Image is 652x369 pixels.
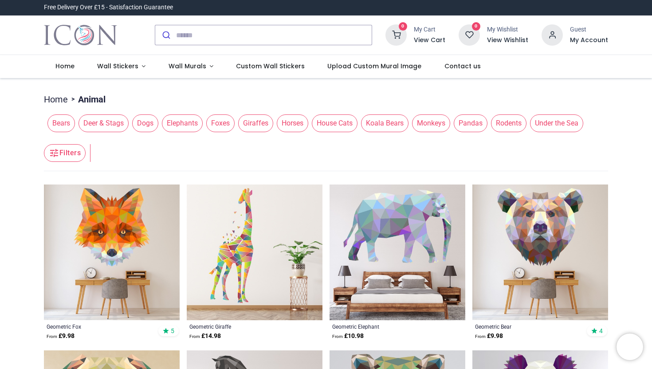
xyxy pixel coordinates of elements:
[47,334,57,339] span: From
[408,114,450,132] button: Monkeys
[47,323,151,330] a: Geometric Fox
[330,184,465,320] img: Geometric Elephant Wall Sticker
[47,332,75,341] strong: £ 9.98
[332,323,436,330] a: Geometric Elephant
[277,114,308,132] span: Horses
[308,114,357,132] button: House Cats
[157,55,225,78] a: Wall Murals
[472,22,480,31] sup: 0
[332,334,343,339] span: From
[399,22,407,31] sup: 0
[97,62,138,71] span: Wall Stickers
[44,3,173,12] div: Free Delivery Over £15 - Satisfaction Guarantee
[189,334,200,339] span: From
[79,114,129,132] span: Deer & Stags
[475,323,579,330] a: Geometric Bear
[459,31,480,38] a: 0
[491,114,526,132] span: Rodents
[487,36,528,45] a: View Wishlist
[203,114,235,132] button: Foxes
[162,114,203,132] span: Elephants
[47,114,75,132] span: Bears
[44,144,86,162] button: Filters
[68,93,106,106] li: Animal
[332,332,364,341] strong: £ 10.98
[450,114,487,132] button: Pandas
[422,3,608,12] iframe: Customer reviews powered by Trustpilot
[526,114,583,132] button: Under the Sea
[570,25,608,34] div: Guest
[444,62,481,71] span: Contact us
[238,114,273,132] span: Giraffes
[357,114,408,132] button: Koala Bears
[312,114,357,132] span: House Cats
[187,184,322,320] img: Geometric Giraffe Wall Sticker
[414,36,445,45] a: View Cart
[169,62,206,71] span: Wall Murals
[599,327,603,335] span: 4
[327,62,421,71] span: Upload Custom Mural Image
[206,114,235,132] span: Foxes
[189,323,294,330] a: Geometric Giraffe
[44,184,180,320] img: Geometric Fox Wall Sticker
[273,114,308,132] button: Horses
[158,114,203,132] button: Elephants
[44,23,117,47] a: Logo of Icon Wall Stickers
[414,25,445,34] div: My Cart
[361,114,408,132] span: Koala Bears
[129,114,158,132] button: Dogs
[385,31,407,38] a: 0
[487,25,528,34] div: My Wishlist
[155,25,176,45] button: Submit
[44,114,75,132] button: Bears
[86,55,157,78] a: Wall Stickers
[235,114,273,132] button: Giraffes
[472,184,608,320] img: Geometric Bear Wall Sticker
[189,332,221,341] strong: £ 14.98
[530,114,583,132] span: Under the Sea
[44,93,68,106] a: Home
[454,114,487,132] span: Pandas
[475,334,486,339] span: From
[132,114,158,132] span: Dogs
[570,36,608,45] a: My Account
[236,62,305,71] span: Custom Wall Stickers
[617,334,643,360] iframe: Brevo live chat
[487,114,526,132] button: Rodents
[171,327,174,335] span: 5
[44,23,117,47] img: Icon Wall Stickers
[55,62,75,71] span: Home
[412,114,450,132] span: Monkeys
[475,332,503,341] strong: £ 9.98
[68,95,78,104] span: >
[75,114,129,132] button: Deer & Stags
